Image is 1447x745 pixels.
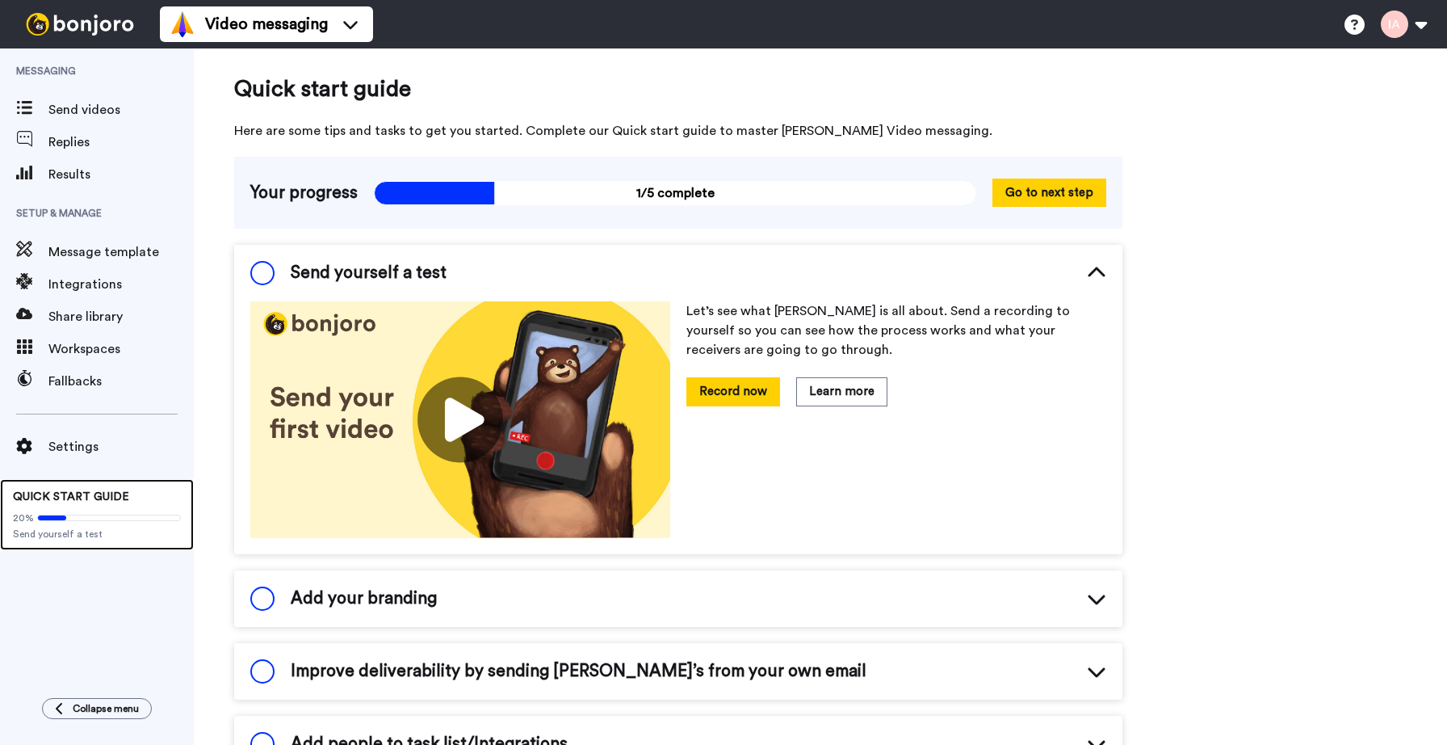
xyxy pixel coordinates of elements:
span: Share library [48,307,194,326]
span: Results [48,165,194,184]
span: Replies [48,133,194,152]
span: Send yourself a test [291,261,447,285]
span: Send videos [48,100,194,120]
span: Send yourself a test [13,528,181,541]
span: 1/5 complete [374,181,976,205]
span: Collapse menu [73,702,139,715]
img: 178eb3909c0dc23ce44563bdb6dc2c11.jpg [250,301,670,538]
button: Learn more [796,377,887,406]
button: Go to next step [992,179,1106,207]
button: Record now [686,377,780,406]
span: Settings [48,437,194,457]
span: QUICK START GUIDE [13,491,129,503]
p: Let’s see what [PERSON_NAME] is all about. Send a recording to yourself so you can see how the pr... [686,301,1106,360]
span: Add your branding [291,587,437,611]
span: Video messaging [205,13,328,36]
button: Collapse menu [42,698,152,719]
span: Quick start guide [234,73,1122,105]
span: Your progress [250,181,358,205]
img: bj-logo-header-white.svg [19,13,141,36]
span: 20% [13,511,34,524]
span: Workspaces [48,339,194,359]
img: vm-color.svg [170,11,195,37]
span: Here are some tips and tasks to get you started. Complete our Quick start guide to master [PERSON... [234,121,1122,141]
span: Integrations [48,275,194,294]
span: Fallbacks [48,372,194,391]
span: Message template [48,242,194,262]
span: Improve deliverability by sending [PERSON_NAME]’s from your own email [291,659,866,684]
